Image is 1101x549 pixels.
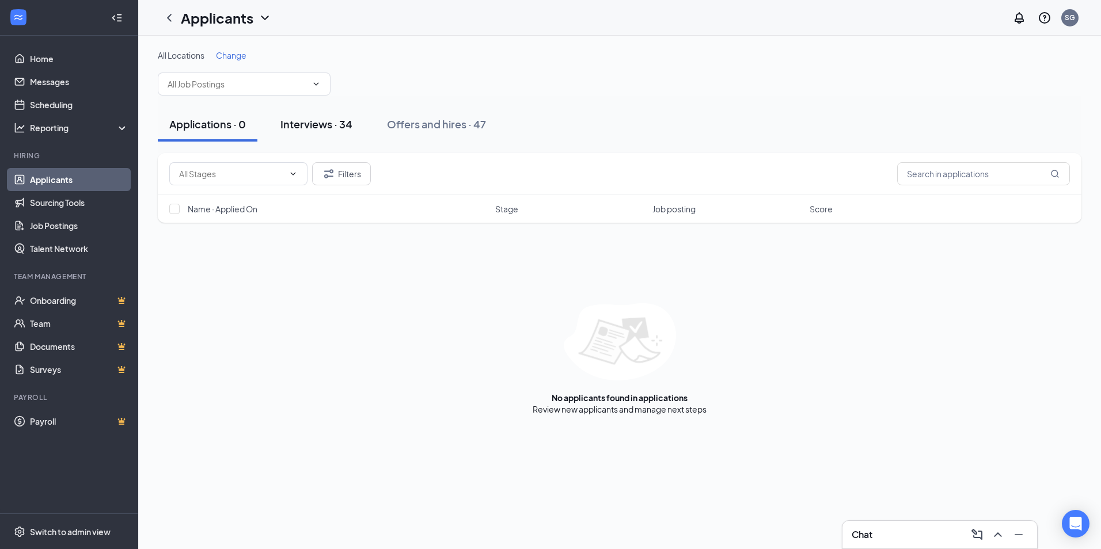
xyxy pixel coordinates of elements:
[30,122,129,134] div: Reporting
[14,526,25,537] svg: Settings
[280,117,352,131] div: Interviews · 34
[652,203,696,215] span: Job posting
[14,151,126,161] div: Hiring
[111,12,123,24] svg: Collapse
[30,358,128,381] a: SurveysCrown
[14,272,126,281] div: Team Management
[13,12,24,23] svg: WorkstreamLogo
[216,50,246,60] span: Change
[387,117,486,131] div: Offers and hires · 47
[30,70,128,93] a: Messages
[495,203,518,215] span: Stage
[991,528,1005,542] svg: ChevronUp
[989,525,1007,544] button: ChevronUp
[1038,11,1051,25] svg: QuestionInfo
[30,191,128,214] a: Sourcing Tools
[30,410,128,433] a: PayrollCrown
[14,122,25,134] svg: Analysis
[970,528,984,542] svg: ComposeMessage
[169,117,246,131] div: Applications · 0
[312,79,321,89] svg: ChevronDown
[181,8,253,28] h1: Applicants
[810,203,833,215] span: Score
[564,303,676,380] img: empty-state
[30,93,128,116] a: Scheduling
[188,203,257,215] span: Name · Applied On
[14,392,126,402] div: Payroll
[162,11,176,25] svg: ChevronLeft
[1012,528,1026,542] svg: Minimize
[30,312,128,335] a: TeamCrown
[852,528,872,541] h3: Chat
[30,214,128,237] a: Job Postings
[179,167,284,180] input: All Stages
[288,169,298,178] svg: ChevronDown
[30,526,111,537] div: Switch to admin view
[312,162,371,185] button: Filter Filters
[1009,525,1028,544] button: Minimize
[30,168,128,191] a: Applicants
[1062,510,1089,537] div: Open Intercom Messenger
[322,167,336,181] svg: Filter
[968,525,986,544] button: ComposeMessage
[533,403,707,415] div: Review new applicants and manage next steps
[1050,169,1060,178] svg: MagnifyingGlass
[168,78,307,90] input: All Job Postings
[30,335,128,358] a: DocumentsCrown
[158,50,204,60] span: All Locations
[897,162,1070,185] input: Search in applications
[30,47,128,70] a: Home
[30,237,128,260] a: Talent Network
[552,392,688,403] div: No applicants found in applications
[1012,11,1026,25] svg: Notifications
[30,289,128,312] a: OnboardingCrown
[258,11,272,25] svg: ChevronDown
[1065,13,1075,22] div: SG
